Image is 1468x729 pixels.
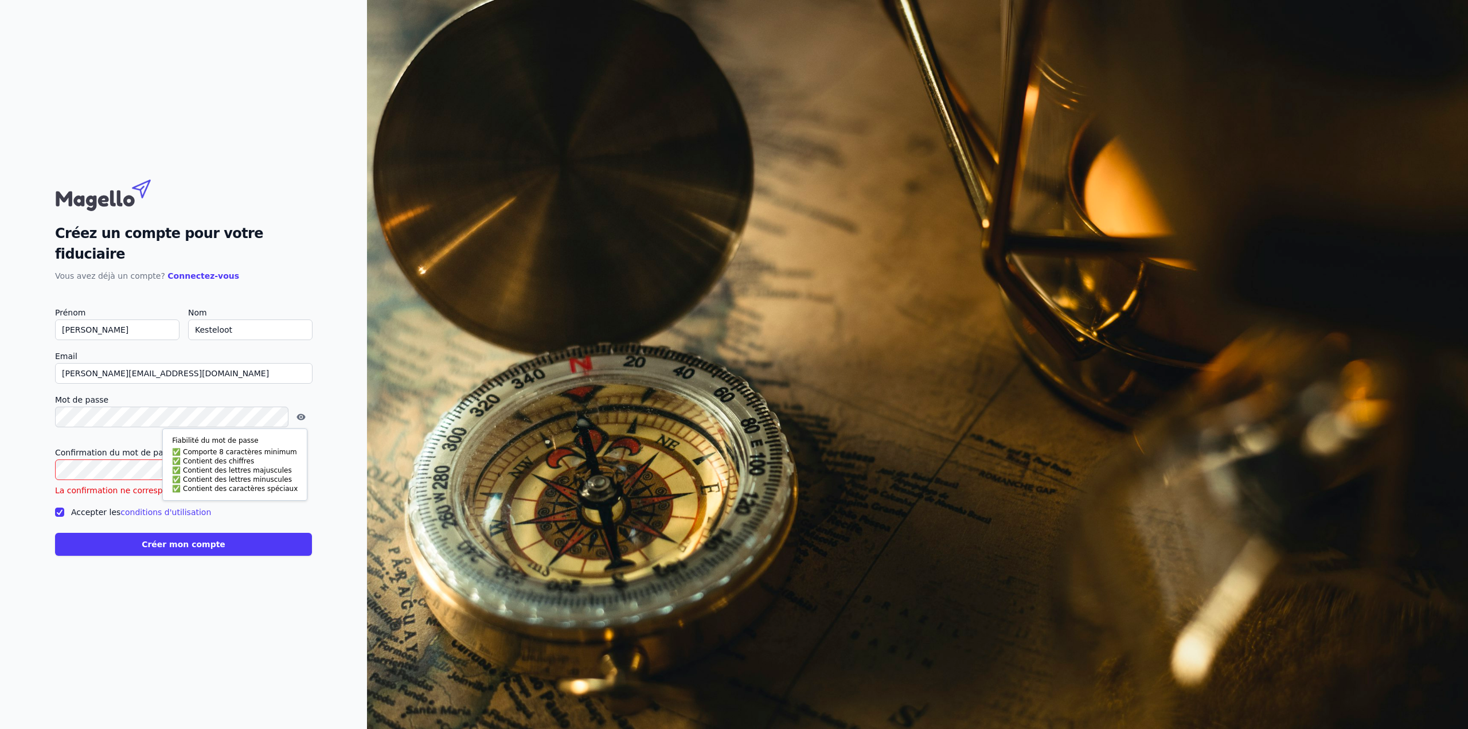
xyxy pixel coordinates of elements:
[55,485,312,496] p: La confirmation ne correspond pas au mot de passe
[172,436,298,445] p: Fiabilité du mot de passe
[71,508,211,517] label: Accepter les
[55,446,312,459] label: Confirmation du mot de passe
[55,393,312,407] label: Mot de passe
[172,475,298,484] li: Contient des lettres minuscules
[167,271,239,280] a: Connectez-vous
[55,223,312,264] h2: Créez un compte pour votre fiduciaire
[55,306,179,319] label: Prénom
[172,466,298,475] li: Contient des lettres majuscules
[55,269,312,283] p: Vous avez déjà un compte?
[55,174,175,214] img: Magello
[120,508,211,517] a: conditions d'utilisation
[172,457,298,466] li: Contient des chiffres
[55,533,312,556] button: Créer mon compte
[188,306,312,319] label: Nom
[55,349,312,363] label: Email
[172,447,298,457] li: Comporte 8 caractères minimum
[172,484,298,493] li: Contient des caractères spéciaux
